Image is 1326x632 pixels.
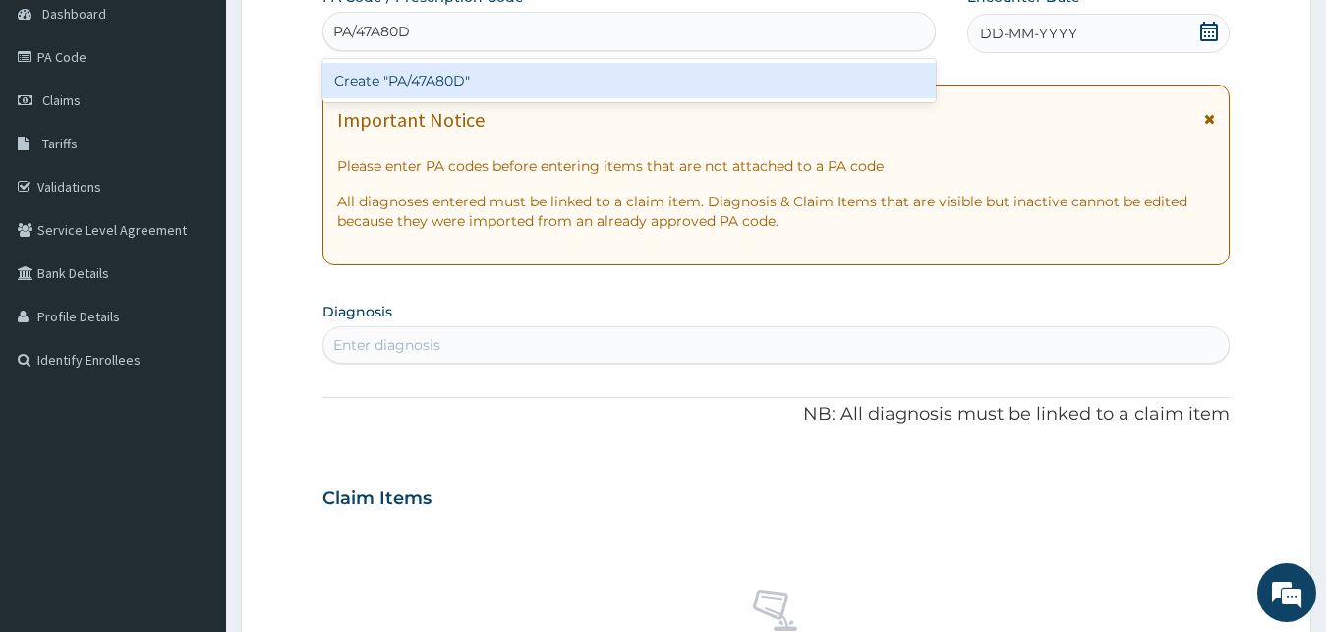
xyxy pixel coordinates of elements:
p: NB: All diagnosis must be linked to a claim item [322,402,1231,428]
span: Claims [42,91,81,109]
p: All diagnoses entered must be linked to a claim item. Diagnosis & Claim Items that are visible bu... [337,192,1216,231]
img: d_794563401_company_1708531726252_794563401 [36,98,80,147]
textarea: Type your message and hit 'Enter' [10,423,375,491]
h1: Important Notice [337,109,485,131]
span: Dashboard [42,5,106,23]
div: Enter diagnosis [333,335,440,355]
span: We're online! [114,191,271,389]
div: Chat with us now [102,110,330,136]
span: Tariffs [42,135,78,152]
span: DD-MM-YYYY [980,24,1077,43]
div: Create "PA/47A80D" [322,63,936,98]
h3: Claim Items [322,488,432,510]
div: Minimize live chat window [322,10,370,57]
p: Please enter PA codes before entering items that are not attached to a PA code [337,156,1216,176]
label: Diagnosis [322,302,392,321]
